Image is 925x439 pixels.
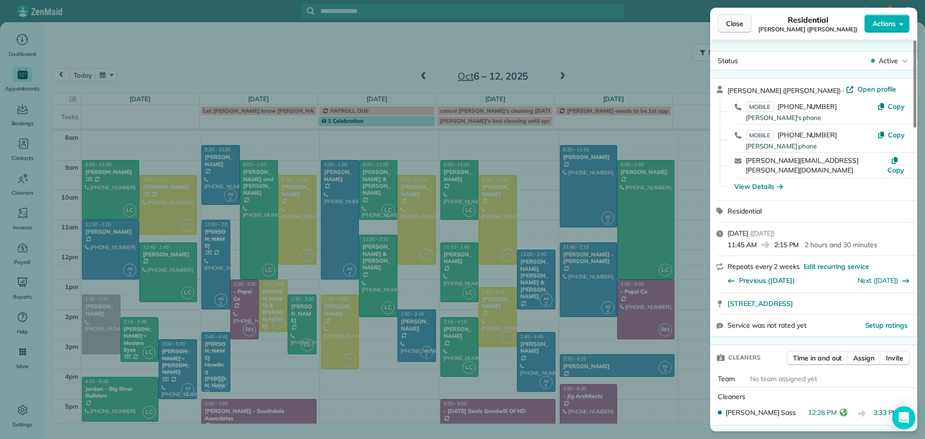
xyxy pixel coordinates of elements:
[726,19,743,28] span: Close
[804,262,869,271] span: Edit recurring service
[746,102,837,111] a: MOBILE[PHONE_NUMBER]
[847,351,881,365] button: Assign
[808,408,837,420] span: 12:28 PM
[865,320,908,330] button: Setup ratings
[718,14,752,33] button: Close
[774,240,799,250] span: 2:15 PM
[750,374,817,383] span: No team assigned yet
[728,353,761,362] span: Cleaners
[727,229,748,238] span: [DATE]
[888,102,905,111] span: Copy
[778,131,837,139] span: [PHONE_NUMBER]
[727,262,800,271] span: Repeats every 2 weeks
[727,240,757,250] span: 11:45 AM
[892,406,915,429] div: Open Intercom Messenger
[858,84,897,94] span: Open profile
[846,84,897,94] a: Open profile
[887,166,904,174] span: Copy
[746,156,859,175] a: [PERSON_NAME][EMAIL_ADDRESS][PERSON_NAME][DOMAIN_NAME]
[877,130,905,140] button: Copy
[727,299,912,308] a: [STREET_ADDRESS]
[727,276,795,285] button: Previous ([DATE])
[746,130,837,140] a: MOBILE[PHONE_NUMBER]
[888,131,905,139] span: Copy
[746,142,877,151] div: [PERSON_NAME] phone
[734,182,783,191] button: View Details
[873,408,899,420] span: 3:33 PM
[877,102,905,111] button: Copy
[746,113,877,123] div: [PERSON_NAME]'s phone
[787,351,848,365] button: Time in and out
[853,353,874,363] span: Assign
[788,14,829,26] span: Residential
[887,156,905,175] button: Copy
[841,87,846,94] span: ·
[858,276,910,285] button: Next ([DATE])
[727,86,841,95] span: [PERSON_NAME] ([PERSON_NAME])
[746,130,774,140] span: MOBILE
[880,351,910,365] button: Invite
[746,102,774,112] span: MOBILE
[718,56,738,65] span: Status
[727,320,806,331] span: Service was not rated yet
[758,26,858,33] span: [PERSON_NAME] ([PERSON_NAME])
[886,353,903,363] span: Invite
[718,392,745,401] span: Cleaners
[879,56,898,66] span: Active
[858,276,899,285] a: Next ([DATE])
[872,19,896,28] span: Actions
[805,240,877,250] p: 2 hours and 30 minutes
[727,299,793,308] span: [STREET_ADDRESS]
[726,408,796,417] span: [PERSON_NAME] Sass
[778,102,837,111] span: [PHONE_NUMBER]
[727,207,762,215] span: Residential
[750,229,775,238] span: ( [DATE] )
[718,374,735,383] span: Team
[739,276,795,285] span: Previous ([DATE])
[793,353,842,363] span: Time in and out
